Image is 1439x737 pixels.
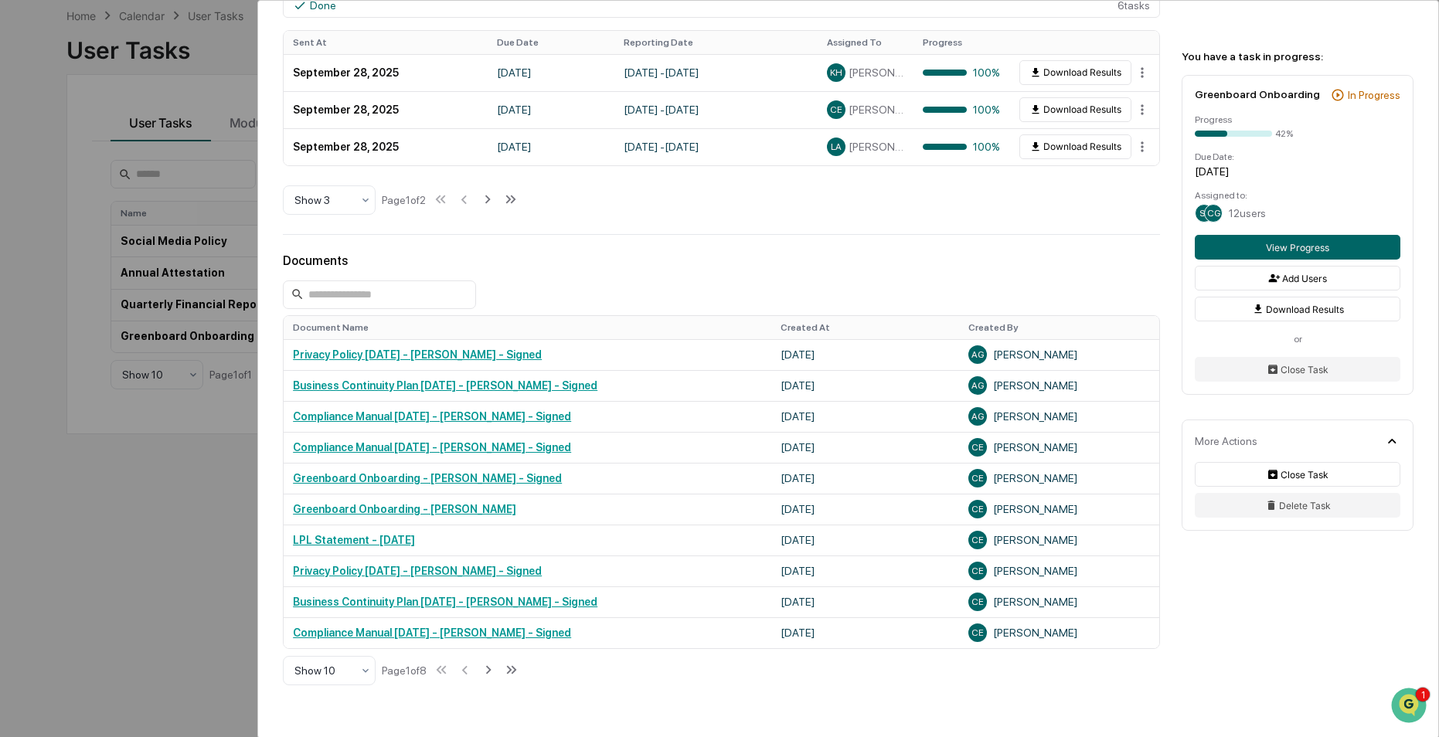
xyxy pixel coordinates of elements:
div: [PERSON_NAME] [968,562,1150,580]
div: 100% [923,104,1000,116]
div: In Progress [1348,89,1400,101]
button: Close Task [1195,462,1400,487]
span: CE [971,473,984,484]
th: Reporting Date [614,31,818,54]
td: [DATE] [488,54,614,91]
img: Jack Rasmussen [15,195,40,220]
div: 42% [1275,128,1293,139]
span: CE [971,535,984,545]
a: Compliance Manual [DATE] - [PERSON_NAME] - Signed [293,627,571,639]
span: CE [971,504,984,515]
a: Greenboard Onboarding - [PERSON_NAME] - Signed [293,472,562,484]
a: Privacy Policy [DATE] - [PERSON_NAME] - Signed [293,565,542,577]
div: Progress [1195,114,1400,125]
span: AG [971,411,984,422]
span: 12 users [1229,207,1266,219]
span: Pylon [154,341,187,353]
span: Data Lookup [31,304,97,319]
div: Due Date: [1195,151,1400,162]
td: [DATE] [771,463,960,494]
span: CE [971,596,984,607]
td: September 28, 2025 [284,128,488,165]
div: or [1195,334,1400,345]
span: CG [1207,208,1220,219]
a: Business Continuity Plan [DATE] - [PERSON_NAME] - Signed [293,596,597,608]
div: 100% [923,66,1000,79]
div: 🖐️ [15,276,28,288]
p: How can we help? [15,32,281,57]
td: [DATE] [771,494,960,525]
td: [DATE] [771,617,960,648]
td: [DATE] - [DATE] [614,91,818,128]
span: Attestations [128,274,192,290]
td: [DATE] [771,370,960,401]
a: 🔎Data Lookup [9,297,104,325]
span: CE [971,442,984,453]
span: CE [830,104,842,115]
span: SF [1199,208,1209,219]
td: [DATE] - [DATE] [614,54,818,91]
span: LA [831,141,842,152]
span: Preclearance [31,274,100,290]
span: [PERSON_NAME] [48,210,125,222]
div: Documents [283,253,1160,268]
div: 100% [923,141,1000,153]
div: Page 1 of 8 [382,664,427,677]
div: Past conversations [15,172,104,184]
div: Greenboard Onboarding [1195,88,1320,100]
th: Sent At [284,31,488,54]
th: Due Date [488,31,614,54]
button: View Progress [1195,235,1400,260]
a: Powered byPylon [109,341,187,353]
span: • [128,210,134,222]
td: [DATE] [488,128,614,165]
button: Download Results [1019,97,1131,122]
span: [PERSON_NAME] [849,141,904,153]
td: [DATE] [771,339,960,370]
span: [DATE] [137,210,168,222]
th: Document Name [284,316,771,339]
th: Progress [913,31,1009,54]
a: Business Continuity Plan [DATE] - [PERSON_NAME] - Signed [293,379,597,392]
a: 🖐️Preclearance [9,268,106,296]
div: [PERSON_NAME] [968,469,1150,487]
div: [PERSON_NAME] [968,407,1150,426]
iframe: Open customer support [1390,686,1431,728]
span: CE [971,565,984,576]
td: [DATE] [771,401,960,432]
div: [PERSON_NAME] [968,531,1150,549]
div: More Actions [1195,435,1257,447]
button: Download Results [1195,297,1400,321]
span: [PERSON_NAME] [849,66,904,79]
img: 1746055101610-c473b297-6a78-478c-a979-82029cc54cd1 [15,118,43,146]
a: Compliance Manual [DATE] - [PERSON_NAME] - Signed [293,410,571,423]
div: [PERSON_NAME] [968,438,1150,457]
td: [DATE] [771,525,960,555]
td: September 28, 2025 [284,91,488,128]
a: 🗄️Attestations [106,268,198,296]
th: Assigned To [818,31,913,54]
button: Download Results [1019,60,1131,85]
button: See all [240,168,281,187]
div: [PERSON_NAME] [968,623,1150,642]
div: 🔎 [15,305,28,318]
div: [PERSON_NAME] [968,345,1150,364]
span: KH [830,67,842,78]
button: Download Results [1019,134,1131,159]
button: Close Task [1195,357,1400,382]
div: Page 1 of 2 [382,194,426,206]
button: Add Users [1195,266,1400,290]
div: [PERSON_NAME] [968,376,1150,395]
div: [DATE] [1195,165,1400,178]
button: Delete Task [1195,493,1400,518]
span: AG [971,380,984,391]
th: Created At [771,316,960,339]
div: Assigned to: [1195,190,1400,201]
td: [DATE] [771,555,960,586]
div: We're available if you need us! [70,134,213,146]
div: 🗄️ [112,276,124,288]
span: [PERSON_NAME] [849,104,904,116]
a: Greenboard Onboarding - [PERSON_NAME] [293,503,516,515]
